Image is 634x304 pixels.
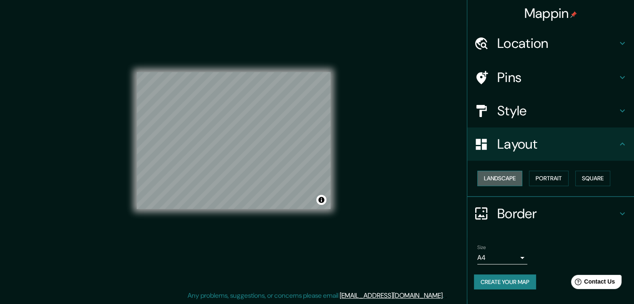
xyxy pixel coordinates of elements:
[560,272,625,295] iframe: Help widget launcher
[497,205,617,222] h4: Border
[467,27,634,60] div: Location
[529,171,569,186] button: Portrait
[570,11,577,18] img: pin-icon.png
[444,291,445,301] div: .
[497,102,617,119] h4: Style
[497,69,617,86] h4: Pins
[575,171,610,186] button: Square
[497,35,617,52] h4: Location
[467,127,634,161] div: Layout
[474,274,536,290] button: Create your map
[316,195,326,205] button: Toggle attribution
[467,197,634,230] div: Border
[524,5,577,22] h4: Mappin
[340,291,443,300] a: [EMAIL_ADDRESS][DOMAIN_NAME]
[188,291,444,301] p: Any problems, suggestions, or concerns please email .
[467,94,634,127] div: Style
[137,72,331,209] canvas: Map
[477,251,527,264] div: A4
[477,171,522,186] button: Landscape
[497,136,617,152] h4: Layout
[445,291,447,301] div: .
[467,61,634,94] div: Pins
[477,244,486,251] label: Size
